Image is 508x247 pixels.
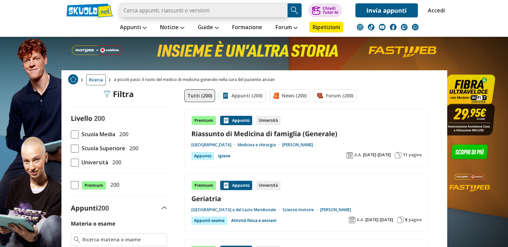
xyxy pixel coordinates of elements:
[395,152,401,159] img: Pagine
[363,152,391,158] span: [DATE]-[DATE]
[390,24,396,30] img: facebook
[223,182,229,189] img: Appunti contenuto
[191,152,214,160] div: Appunto
[231,217,277,225] a: Attività fisica e anziani
[68,74,78,85] a: Home
[409,152,422,158] span: pagine
[273,92,279,99] img: News filtro contenuto
[379,24,385,30] img: youtube
[283,207,320,213] a: Scienze motorie
[82,236,164,243] input: Ricerca materia o esame
[288,3,302,17] button: Search Button
[397,217,404,223] img: Pagine
[409,217,422,223] span: pagine
[401,24,407,30] img: twitch
[191,217,227,225] div: Appunti esame
[79,130,115,139] span: Scuola Media
[110,158,121,167] span: 200
[117,130,128,139] span: 200
[120,3,288,17] input: Cerca appunti, riassunti o versioni
[357,217,364,223] span: A.A.
[158,22,186,34] a: Notizie
[118,22,148,34] a: Appunti
[162,207,167,209] img: Apri e chiudi sezione
[220,181,252,190] div: Appunto
[104,91,110,97] img: Filtra filtri mobile
[191,194,422,203] a: Geriatria
[127,144,138,153] span: 200
[349,217,355,223] img: Anno accademico
[114,74,278,85] span: a piccoli passi: il ruolo del medico di medicina generale nella cura del paziente anzian
[223,117,229,124] img: Appunti contenuto
[428,3,442,17] a: Accedi
[191,116,216,125] div: Premium
[270,89,310,102] a: News (200)
[196,22,220,34] a: Guide
[219,89,266,102] a: Appunti (200)
[346,152,353,159] img: Anno accademico
[184,89,215,102] a: Tutti (200)
[191,142,238,148] a: [GEOGRAPHIC_DATA]
[94,114,105,123] span: 200
[238,142,282,148] a: Medicina e chirurgia
[320,207,351,213] a: [PERSON_NAME]
[368,24,374,30] img: tiktok
[71,203,109,213] label: Appunti
[365,217,393,223] span: [DATE]-[DATE]
[218,152,230,160] a: Igiene
[71,114,92,123] label: Livello
[274,22,299,34] a: Forum
[98,203,109,213] span: 200
[282,142,313,148] a: [PERSON_NAME]
[290,5,300,15] img: Cerca appunti, riassunti o versioni
[230,22,264,34] a: Formazione
[81,181,106,190] span: Premium
[71,220,115,227] label: Materia o esame
[74,236,80,243] img: Ricerca materia o esame
[317,92,323,99] img: Forum filtro contenuto
[322,6,338,14] div: Chiedi Tutor AI
[403,152,407,158] span: 11
[355,3,418,17] a: Invia appunti
[191,207,283,213] a: [GEOGRAPHIC_DATA] e del Lazio Meridionale
[104,89,134,99] div: Filtra
[222,92,229,99] img: Appunti filtro contenuto
[256,181,281,190] div: Università
[308,3,342,17] button: ChiediTutor AI
[357,24,363,30] img: instagram
[354,152,362,158] span: A.A.
[256,116,281,125] div: Università
[314,89,356,102] a: Forum (200)
[191,129,422,138] a: Riassunto di Medicina di famiglia (Generale)
[412,24,418,30] img: WhatsApp
[86,74,106,85] a: Ricerca
[309,22,343,32] a: Ripetizioni
[68,74,78,84] img: Home
[79,144,125,153] span: Scuola Superiore
[108,180,119,189] span: 200
[191,181,216,190] div: Premium
[405,217,407,223] span: 8
[79,158,108,167] span: Università
[220,116,252,125] div: Appunto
